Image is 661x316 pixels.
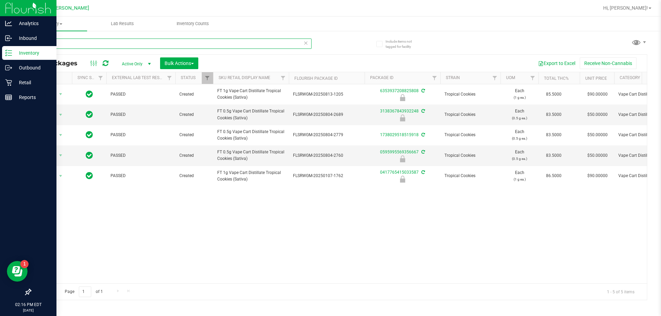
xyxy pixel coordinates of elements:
[87,17,158,31] a: Lab Results
[158,17,228,31] a: Inventory Counts
[505,88,534,101] span: Each
[380,150,419,154] a: 0595995569356667
[36,59,84,67] span: All Packages
[95,72,106,84] a: Filter
[543,130,565,140] span: 83.5000
[219,75,270,80] a: SKU Retail Display Name
[505,94,534,101] p: (1 g ea.)
[111,173,171,179] span: PASSED
[294,76,338,81] a: Flourish Package ID
[446,75,460,80] a: Strain
[489,72,501,84] a: Filter
[505,115,534,121] p: (0.5 g ea.)
[620,75,640,80] a: Category
[584,171,611,181] span: $90.00000
[217,129,285,142] span: FT 0.5g Vape Cart Distillate Tropical Cookies (Sativa)
[86,110,93,119] span: In Sync
[179,91,209,98] span: Created
[543,151,565,161] span: 83.5000
[56,151,65,160] span: select
[293,111,360,118] span: FLSRWGM-20250804-2689
[293,152,360,159] span: FLSRWGM-20250804-2760
[12,64,53,72] p: Outbound
[86,151,93,160] span: In Sync
[5,20,12,27] inline-svg: Analytics
[420,170,425,175] span: Sync from Compliance System
[505,135,534,142] p: (0.5 g ea.)
[217,149,285,162] span: FT 0.5g Vape Cart Distillate Tropical Cookies (Sativa)
[534,57,580,69] button: Export to Excel
[56,130,65,140] span: select
[293,173,360,179] span: FLSRWGM-20250107-1762
[380,88,419,93] a: 6353937208825808
[444,111,496,118] span: Tropical Cookies
[3,308,53,313] p: [DATE]
[7,261,28,282] iframe: Resource center
[56,89,65,99] span: select
[601,286,640,297] span: 1 - 5 of 5 items
[420,150,425,154] span: Sync from Compliance System
[364,94,441,101] div: Newly Received
[380,132,419,137] a: 1738029518515918
[86,89,93,99] span: In Sync
[543,89,565,99] span: 85.5000
[584,151,611,161] span: $50.00000
[167,21,218,27] span: Inventory Counts
[59,286,108,297] span: Page of 1
[111,152,171,159] span: PASSED
[506,75,515,80] a: UOM
[386,39,420,49] span: Include items not tagged for facility
[505,129,534,142] span: Each
[584,130,611,140] span: $50.00000
[505,149,534,162] span: Each
[86,171,93,181] span: In Sync
[217,88,285,101] span: FT 1g Vape Cart Distillate Tropical Cookies (Sativa)
[505,155,534,162] p: (0.5 g ea.)
[77,75,104,80] a: Sync Status
[20,260,29,268] iframe: Resource center unread badge
[543,171,565,181] span: 86.5000
[56,171,65,181] span: select
[364,176,441,183] div: Newly Received
[5,50,12,56] inline-svg: Inventory
[56,110,65,120] span: select
[277,72,289,84] a: Filter
[12,49,53,57] p: Inventory
[420,132,425,137] span: Sync from Compliance System
[12,78,53,87] p: Retail
[181,75,196,80] a: Status
[111,111,171,118] span: PASSED
[585,76,607,81] a: Unit Price
[5,79,12,86] inline-svg: Retail
[444,132,496,138] span: Tropical Cookies
[3,302,53,308] p: 02:16 PM EDT
[217,108,285,121] span: FT 0.5g Vape Cart Distillate Tropical Cookies (Sativa)
[580,57,637,69] button: Receive Non-Cannabis
[364,115,441,121] div: Newly Received
[86,130,93,140] span: In Sync
[420,88,425,93] span: Sync from Compliance System
[527,72,538,84] a: Filter
[5,35,12,42] inline-svg: Inbound
[505,108,534,121] span: Each
[30,39,312,49] input: Search Package ID, Item Name, SKU, Lot or Part Number...
[111,91,171,98] span: PASSED
[505,170,534,183] span: Each
[51,5,89,11] span: [PERSON_NAME]
[505,176,534,183] p: (1 g ea.)
[544,76,569,81] a: Total THC%
[543,110,565,120] span: 83.5000
[584,110,611,120] span: $50.00000
[12,19,53,28] p: Analytics
[111,132,171,138] span: PASSED
[444,152,496,159] span: Tropical Cookies
[202,72,213,84] a: Filter
[179,132,209,138] span: Created
[370,75,394,80] a: Package ID
[444,91,496,98] span: Tropical Cookies
[429,72,440,84] a: Filter
[584,89,611,99] span: $90.00000
[160,57,198,69] button: Bulk Actions
[364,155,441,162] div: Newly Received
